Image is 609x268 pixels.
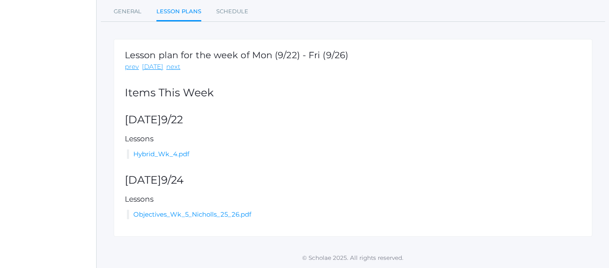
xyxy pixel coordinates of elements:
h5: Lessons [125,135,581,143]
a: [DATE] [142,62,163,72]
p: © Scholae 2025. All rights reserved. [97,253,609,262]
a: Hybrid_Wk_4.pdf [133,150,189,158]
a: Lesson Plans [156,3,201,21]
h5: Lessons [125,195,581,203]
h2: [DATE] [125,174,581,186]
a: General [114,3,141,20]
a: Schedule [216,3,248,20]
h2: Items This Week [125,87,581,99]
h2: [DATE] [125,114,581,126]
h1: Lesson plan for the week of Mon (9/22) - Fri (9/26) [125,50,348,60]
span: 9/22 [161,113,183,126]
a: prev [125,62,139,72]
a: next [166,62,180,72]
a: Objectives_Wk_5_Nicholls_25_26.pdf [133,210,251,218]
span: 9/24 [161,173,184,186]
